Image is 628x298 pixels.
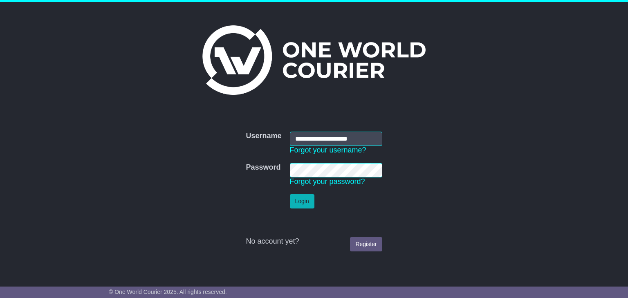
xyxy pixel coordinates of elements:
[246,163,280,172] label: Password
[290,194,314,208] button: Login
[246,237,382,246] div: No account yet?
[202,25,426,95] img: One World
[290,146,366,154] a: Forgot your username?
[109,289,227,295] span: © One World Courier 2025. All rights reserved.
[246,132,281,141] label: Username
[290,177,365,186] a: Forgot your password?
[350,237,382,251] a: Register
